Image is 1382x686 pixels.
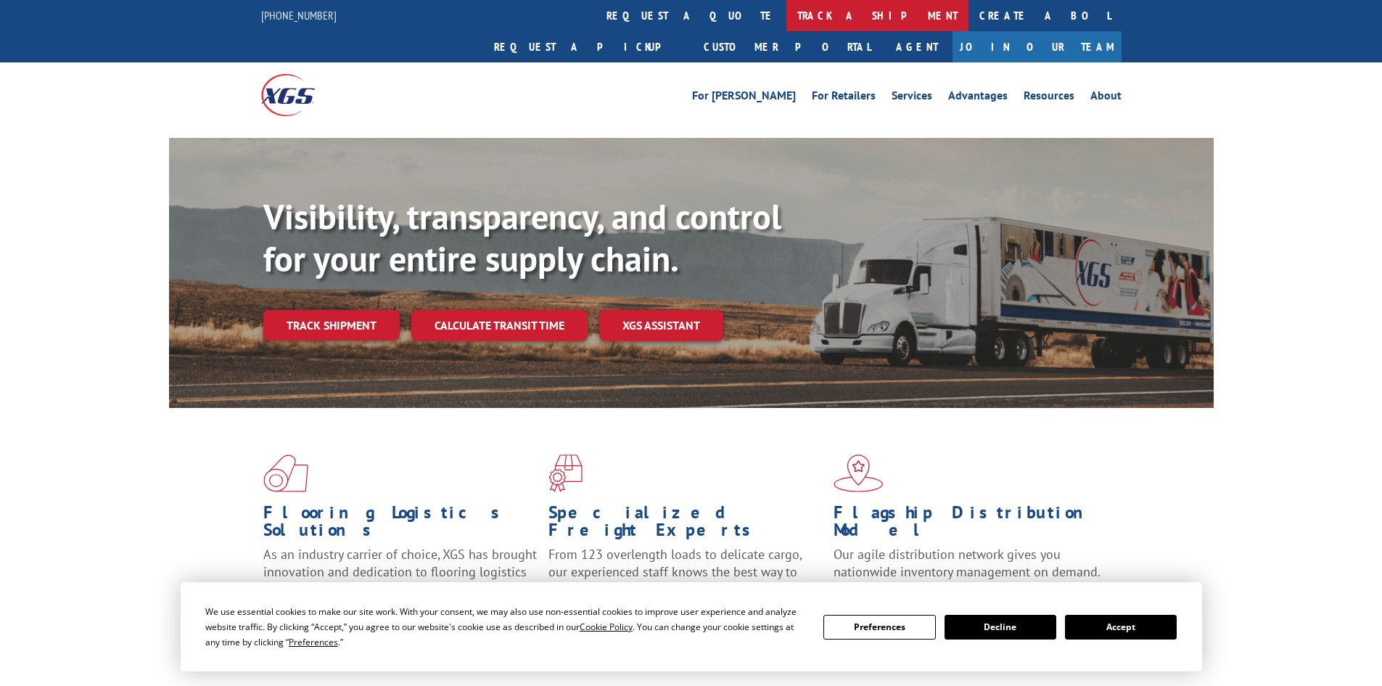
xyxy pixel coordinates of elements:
a: Services [892,90,932,106]
a: Advantages [948,90,1008,106]
h1: Specialized Freight Experts [548,504,823,546]
a: Agent [881,31,953,62]
b: Visibility, transparency, and control for your entire supply chain. [263,194,781,281]
a: [PHONE_NUMBER] [261,8,337,23]
img: xgs-icon-total-supply-chain-intelligence-red [263,454,308,492]
a: Customer Portal [693,31,881,62]
button: Accept [1065,615,1177,640]
span: As an industry carrier of choice, XGS has brought innovation and dedication to flooring logistics... [263,546,537,597]
button: Preferences [823,615,935,640]
button: Decline [945,615,1056,640]
div: Cookie Consent Prompt [181,582,1202,671]
a: About [1090,90,1122,106]
a: Join Our Team [953,31,1122,62]
a: For Retailers [812,90,876,106]
img: xgs-icon-flagship-distribution-model-red [834,454,884,492]
a: Resources [1024,90,1074,106]
h1: Flagship Distribution Model [834,504,1108,546]
a: Track shipment [263,310,400,340]
div: We use essential cookies to make our site work. With your consent, we may also use non-essential ... [205,604,806,650]
span: Cookie Policy [580,621,633,633]
img: xgs-icon-focused-on-flooring-red [548,454,583,492]
p: From 123 overlength loads to delicate cargo, our experienced staff knows the best way to move you... [548,546,823,611]
span: Our agile distribution network gives you nationwide inventory management on demand. [834,546,1101,580]
h1: Flooring Logistics Solutions [263,504,538,546]
a: For [PERSON_NAME] [692,90,796,106]
a: XGS ASSISTANT [599,310,723,341]
a: Request a pickup [483,31,693,62]
a: Calculate transit time [411,310,588,341]
span: Preferences [289,636,338,648]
